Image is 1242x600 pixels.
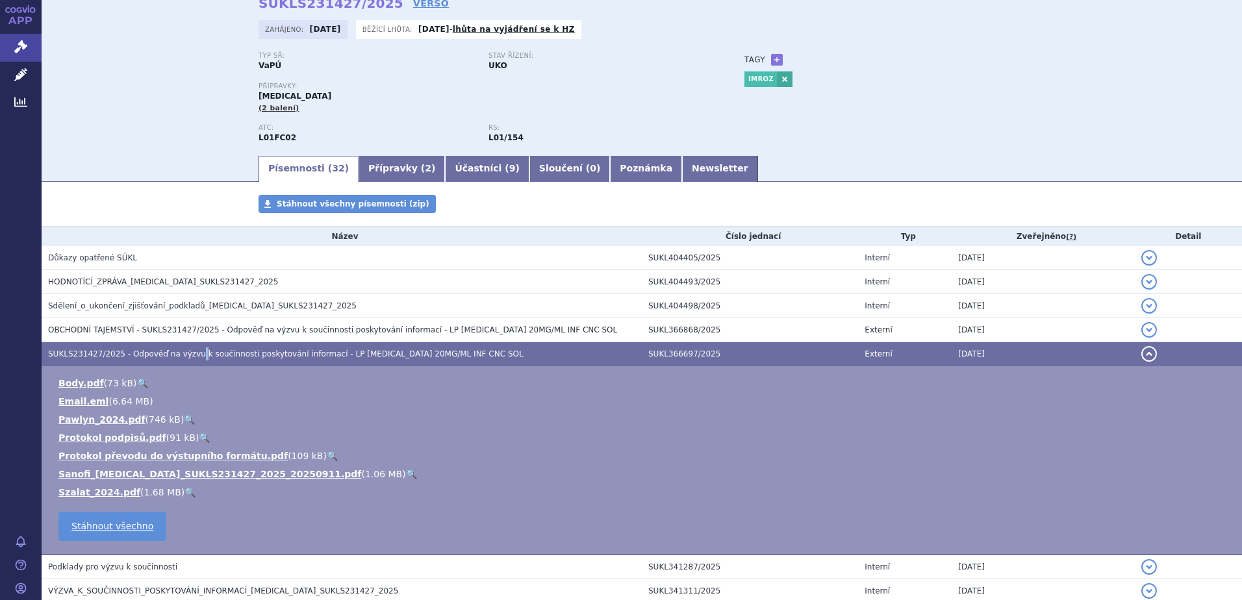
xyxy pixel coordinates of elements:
[292,451,323,461] span: 109 kB
[418,24,575,34] p: -
[488,52,705,60] p: Stav řízení:
[952,318,1134,342] td: [DATE]
[259,61,281,70] strong: VaPÚ
[259,195,436,213] a: Stáhnout všechny písemnosti (zip)
[952,246,1134,270] td: [DATE]
[58,486,1229,499] li: ( )
[149,414,181,425] span: 746 kB
[48,253,137,262] span: Důkazy opatřené SÚKL
[332,163,344,173] span: 32
[488,133,524,142] strong: izatuximab
[952,555,1134,579] td: [DATE]
[771,54,783,66] a: +
[744,71,777,87] a: IMROZ
[1141,559,1157,575] button: detail
[1066,232,1076,242] abbr: (?)
[365,469,402,479] span: 1.06 MB
[58,378,104,388] a: Body.pdf
[1141,322,1157,338] button: detail
[48,349,524,358] span: SUKLS231427/2025 - Odpověď na výzvu k součinnosti poskytování informací - LP SARCLISA 20MG/ML INF...
[590,163,596,173] span: 0
[1141,250,1157,266] button: detail
[327,451,338,461] a: 🔍
[642,342,858,366] td: SUKL366697/2025
[58,431,1229,444] li: ( )
[642,318,858,342] td: SUKL366868/2025
[952,227,1134,246] th: Zveřejněno
[406,469,417,479] a: 🔍
[682,156,758,182] a: Newsletter
[744,52,765,68] h3: Tagy
[952,270,1134,294] td: [DATE]
[310,25,341,34] strong: [DATE]
[642,555,858,579] td: SUKL341287/2025
[610,156,682,182] a: Poznámka
[259,133,296,142] strong: IZATUXIMAB
[259,104,299,112] span: (2 balení)
[1141,583,1157,599] button: detail
[58,395,1229,408] li: ( )
[865,253,890,262] span: Interní
[144,487,181,497] span: 1.68 MB
[42,227,642,246] th: Název
[277,199,429,208] span: Stáhnout všechny písemnosti (zip)
[642,246,858,270] td: SUKL404405/2025
[425,163,431,173] span: 2
[58,377,1229,390] li: ( )
[418,25,450,34] strong: [DATE]
[488,61,507,70] strong: UKO
[259,124,475,132] p: ATC:
[362,24,415,34] span: Běžící lhůta:
[48,277,279,286] span: HODNOTÍCÍ_ZPRÁVA_SARCLISA_SUKLS231427_2025
[107,378,133,388] span: 73 kB
[642,270,858,294] td: SUKL404493/2025
[642,227,858,246] th: Číslo jednací
[184,487,196,497] a: 🔍
[58,468,1229,481] li: ( )
[1141,298,1157,314] button: detail
[58,449,1229,462] li: ( )
[509,163,516,173] span: 9
[170,432,196,443] span: 91 kB
[112,396,149,406] span: 6.64 MB
[865,349,892,358] span: Externí
[453,25,575,34] a: lhůta na vyjádření se k HZ
[48,586,398,595] span: VÝZVA_K_SOUČINNOSTI_POSKYTOVÁNÍ_INFORMACÍ_SARCLISA_SUKLS231427_2025
[184,414,195,425] a: 🔍
[865,277,890,286] span: Interní
[445,156,529,182] a: Účastníci (9)
[952,342,1134,366] td: [DATE]
[259,92,331,101] span: [MEDICAL_DATA]
[865,301,890,310] span: Interní
[952,294,1134,318] td: [DATE]
[58,414,146,425] a: Pawlyn_2024.pdf
[865,325,892,334] span: Externí
[58,451,288,461] a: Protokol převodu do výstupního formátu.pdf
[199,432,210,443] a: 🔍
[48,301,357,310] span: Sdělení_o_ukončení_zjišťování_podkladů_SARCLISA_SUKLS231427_2025
[259,82,718,90] p: Přípravky:
[58,469,361,479] a: Sanofi_[MEDICAL_DATA]_SUKLS231427_2025_20250911.pdf
[529,156,610,182] a: Sloučení (0)
[1135,227,1242,246] th: Detail
[58,432,166,443] a: Protokol podpisů.pdf
[48,325,617,334] span: OBCHODNÍ TAJEMSTVÍ - SUKLS231427/2025 - Odpověď na výzvu k součinnosti poskytování informací - LP...
[137,378,148,388] a: 🔍
[58,487,140,497] a: Szalat_2024.pdf
[265,24,306,34] span: Zahájeno:
[259,52,475,60] p: Typ SŘ:
[359,156,445,182] a: Přípravky (2)
[58,413,1229,426] li: ( )
[48,562,177,571] span: Podklady pro výzvu k součinnosti
[1141,346,1157,362] button: detail
[58,396,108,406] a: Email.eml
[858,227,952,246] th: Typ
[865,586,890,595] span: Interní
[865,562,890,571] span: Interní
[488,124,705,132] p: RS:
[642,294,858,318] td: SUKL404498/2025
[1141,274,1157,290] button: detail
[58,512,166,541] a: Stáhnout všechno
[259,156,359,182] a: Písemnosti (32)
